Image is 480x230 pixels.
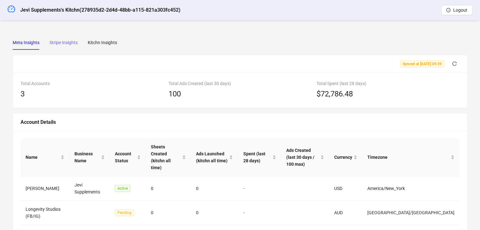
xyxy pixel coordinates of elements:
[367,154,449,161] span: Timezone
[115,209,134,216] span: Pending
[146,176,191,201] td: 0
[151,143,181,171] span: Sheets Created (kitchn all time)
[441,5,472,15] button: Logout
[191,176,238,201] td: 0
[191,138,238,176] th: Ads Launched (kitchn all time)
[21,80,163,87] div: Total Accounts
[21,201,69,225] td: Longevity Studios (FB/IG)
[238,138,281,176] th: Spent (last 28 days)
[362,201,459,225] td: [GEOGRAPHIC_DATA]/[GEOGRAPHIC_DATA]
[146,138,191,176] th: Sheets Created (kitchn all time)
[329,138,362,176] th: Currency
[329,201,362,225] td: AUD
[317,80,459,87] div: Total Spent (last 28 days)
[196,150,228,164] span: Ads Launched (kitchn all time)
[334,154,352,161] span: Currency
[115,150,136,164] span: Account Status
[238,176,281,201] td: -
[146,201,191,225] td: 0
[452,61,457,66] span: reload
[115,185,130,192] span: Active
[69,138,110,176] th: Business Name
[169,89,181,98] span: 100
[20,6,181,14] h5: Jevi Supplements's Kitchn ( 278935d2-2d4d-48bb-a115-821a303fc452 )
[281,138,329,176] th: Ads Created (last 30 days / 100 max)
[21,138,69,176] th: Name
[26,154,59,161] span: Name
[8,5,15,13] span: dashboard
[21,118,459,126] div: Account Details
[329,176,362,201] td: USD
[169,80,311,87] div: Total Ads Created (last 30 days)
[191,201,238,225] td: 0
[69,176,110,201] td: Jevi Supplements
[317,88,353,100] span: $72,786.48
[362,138,459,176] th: Timezone
[238,201,281,225] td: -
[74,150,100,164] span: Business Name
[21,176,69,201] td: [PERSON_NAME]
[50,39,78,46] div: Stripe Insights
[453,8,467,13] span: Logout
[362,176,459,201] td: America/New_York
[88,39,117,46] div: Kitchn Insights
[13,39,39,46] div: Meta Insights
[286,147,319,168] span: Ads Created (last 30 days / 100 max)
[400,60,444,67] span: Synced at [DATE] 09:39
[446,8,451,12] span: logout
[21,89,25,98] span: 3
[110,138,146,176] th: Account Status
[243,150,271,164] span: Spent (last 28 days)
